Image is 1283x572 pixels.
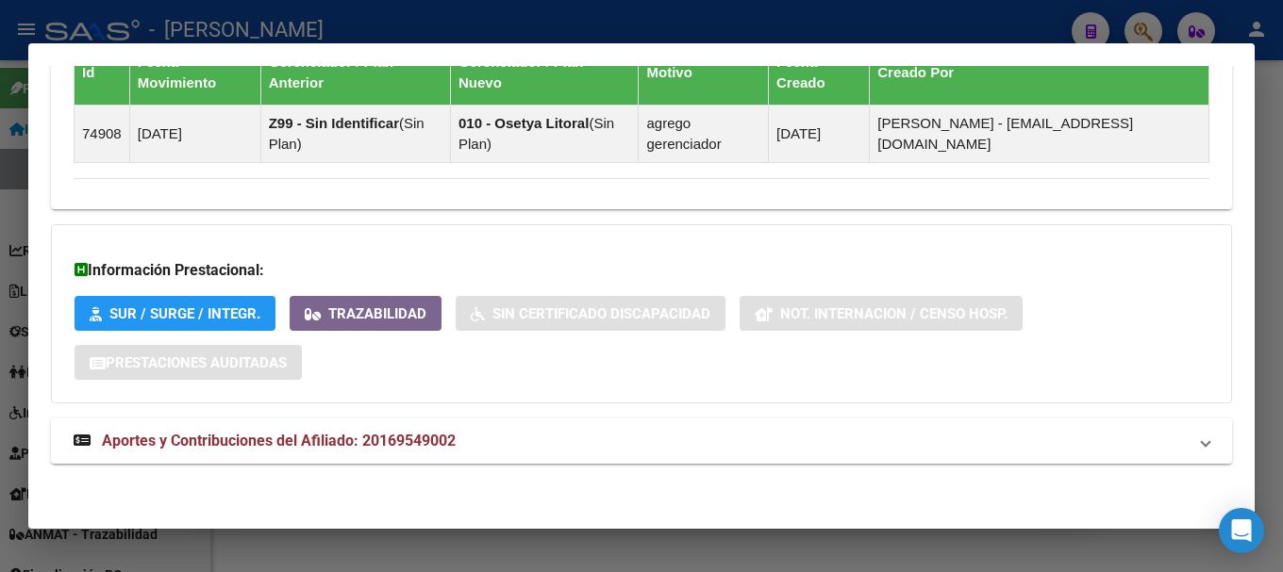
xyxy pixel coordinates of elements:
[780,305,1008,322] span: Not. Internacion / Censo Hosp.
[260,40,450,105] th: Gerenciador / Plan Anterior
[106,354,287,371] span: Prestaciones Auditadas
[769,105,870,162] td: [DATE]
[456,296,725,331] button: Sin Certificado Discapacidad
[269,115,425,152] span: Sin Plan
[129,40,260,105] th: Fecha Movimiento
[769,40,870,105] th: Fecha Creado
[492,305,710,322] span: Sin Certificado Discapacidad
[740,296,1023,331] button: Not. Internacion / Censo Hosp.
[109,305,260,322] span: SUR / SURGE / INTEGR.
[75,296,275,331] button: SUR / SURGE / INTEGR.
[129,105,260,162] td: [DATE]
[75,40,130,105] th: Id
[102,432,456,449] span: Aportes y Contribuciones del Afiliado: 20169549002
[458,115,589,131] strong: 010 - Osetya Litoral
[269,115,399,131] strong: Z99 - Sin Identificar
[75,105,130,162] td: 74908
[328,305,426,322] span: Trazabilidad
[639,40,769,105] th: Motivo
[290,296,442,331] button: Trazabilidad
[870,105,1209,162] td: [PERSON_NAME] - [EMAIL_ADDRESS][DOMAIN_NAME]
[870,40,1209,105] th: Creado Por
[75,345,302,380] button: Prestaciones Auditadas
[51,418,1232,464] mat-expansion-panel-header: Aportes y Contribuciones del Afiliado: 20169549002
[260,105,450,162] td: ( )
[450,40,639,105] th: Gerenciador / Plan Nuevo
[458,115,614,152] span: Sin Plan
[639,105,769,162] td: agrego gerenciador
[1219,508,1264,553] div: Open Intercom Messenger
[75,259,1208,282] h3: Información Prestacional:
[450,105,639,162] td: ( )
